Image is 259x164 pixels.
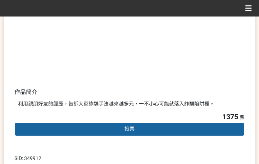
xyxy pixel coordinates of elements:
iframe: IFrame Embed [182,155,218,162]
span: 作品簡介 [14,89,37,95]
span: SID: 349912 [14,155,41,161]
span: 1375 [222,112,238,121]
span: 票 [240,114,245,120]
span: 投票 [124,126,135,132]
div: 利用親朋好友的經歷，告訴大家詐騙手法越來越多元，一不小心可能就落入詐騙陷阱裡。 [18,100,241,108]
